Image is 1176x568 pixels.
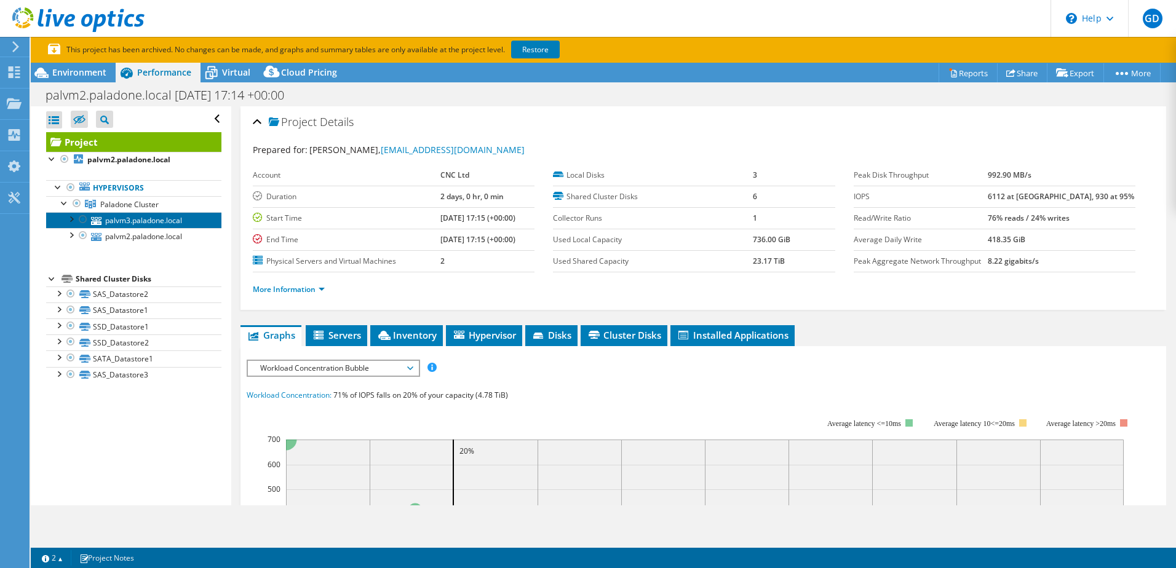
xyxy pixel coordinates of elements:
b: 6 [753,191,757,202]
label: Peak Aggregate Network Throughput [854,255,988,267]
a: palvm3.paladone.local [46,212,221,228]
text: 700 [268,434,280,444]
b: 76% reads / 24% writes [988,213,1070,223]
span: 71% of IOPS falls on 20% of your capacity (4.78 TiB) [333,390,508,400]
a: Hypervisors [46,180,221,196]
span: Performance [137,66,191,78]
b: 2 [440,256,445,266]
h1: palvm2.paladone.local [DATE] 17:14 +00:00 [40,89,303,102]
span: Disks [531,329,571,341]
b: [DATE] 17:15 (+00:00) [440,213,515,223]
a: Project [46,132,221,152]
text: 600 [268,459,280,470]
span: Servers [312,329,361,341]
span: Environment [52,66,106,78]
span: Virtual [222,66,250,78]
span: Paladone Cluster [100,199,159,210]
label: Average Daily Write [854,234,988,246]
b: 992.90 MB/s [988,170,1031,180]
label: Prepared for: [253,144,308,156]
b: CNC Ltd [440,170,469,180]
label: Shared Cluster Disks [553,191,753,203]
label: End Time [253,234,440,246]
span: Details [320,114,354,129]
a: Export [1047,63,1104,82]
label: Account [253,169,440,181]
label: Start Time [253,212,440,224]
label: Used Shared Capacity [553,255,753,267]
a: Share [997,63,1047,82]
a: Project Notes [71,550,143,566]
b: [DATE] 17:15 (+00:00) [440,234,515,245]
a: SATA_Datastore1 [46,350,221,366]
tspan: Average latency 10<=20ms [934,419,1015,428]
b: 3 [753,170,757,180]
a: palvm2.paladone.local [46,152,221,168]
span: Workload Concentration: [247,390,332,400]
text: Average latency >20ms [1046,419,1116,428]
span: Workload Concentration Bubble [254,361,412,376]
span: Graphs [247,329,295,341]
span: Installed Applications [677,329,789,341]
label: Collector Runs [553,212,753,224]
label: Peak Disk Throughput [854,169,988,181]
b: palvm2.paladone.local [87,154,170,165]
a: Restore [511,41,560,58]
p: This project has been archived. No changes can be made, and graphs and summary tables are only av... [48,43,651,57]
span: [PERSON_NAME], [309,144,525,156]
span: GD [1143,9,1162,28]
div: Shared Cluster Disks [76,272,221,286]
span: Project [269,116,317,128]
span: Cloud Pricing [281,66,337,78]
b: 6112 at [GEOGRAPHIC_DATA], 930 at 95% [988,191,1134,202]
label: Local Disks [553,169,753,181]
a: SAS_Datastore1 [46,302,221,318]
a: SSD_Datastore2 [46,334,221,350]
text: 500 [268,484,280,494]
span: Inventory [376,329,437,341]
a: More Information [253,284,325,294]
label: Physical Servers and Virtual Machines [253,255,440,267]
b: 736.00 GiB [753,234,790,245]
a: 2 [33,550,71,566]
a: palvm2.paladone.local [46,228,221,244]
a: [EMAIL_ADDRESS][DOMAIN_NAME] [381,144,525,156]
a: SAS_Datastore2 [46,286,221,302]
a: Reports [939,63,998,82]
b: 8.22 gigabits/s [988,256,1039,266]
span: Hypervisor [452,329,516,341]
text: 20% [459,446,474,456]
a: SSD_Datastore1 [46,318,221,334]
a: More [1103,63,1161,82]
tspan: Average latency <=10ms [827,419,901,428]
a: Paladone Cluster [46,196,221,212]
b: 418.35 GiB [988,234,1025,245]
label: Read/Write Ratio [854,212,988,224]
b: 2 days, 0 hr, 0 min [440,191,504,202]
label: Used Local Capacity [553,234,753,246]
b: 1 [753,213,757,223]
span: Cluster Disks [587,329,661,341]
a: SAS_Datastore3 [46,367,221,383]
label: Duration [253,191,440,203]
label: IOPS [854,191,988,203]
svg: \n [1066,13,1077,24]
b: 23.17 TiB [753,256,785,266]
